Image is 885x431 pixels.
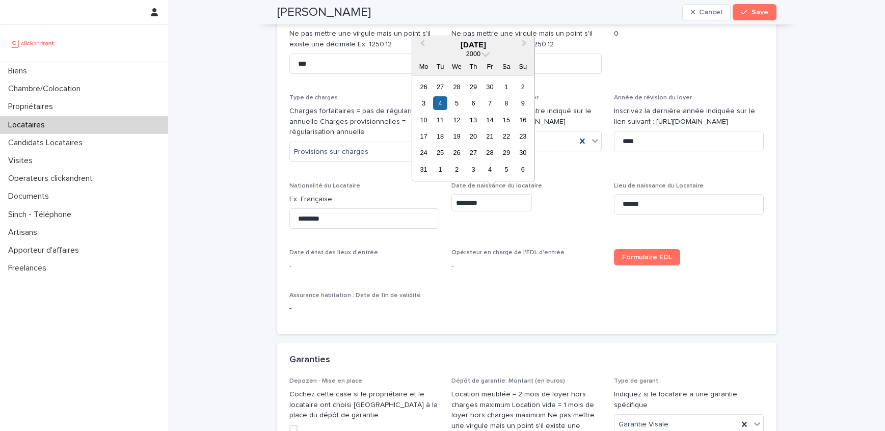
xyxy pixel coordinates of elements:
button: Save [733,4,776,20]
div: Choose Monday, 24 July 2000 [417,146,431,159]
span: Type de garant [614,378,658,384]
p: Ne pas mettre une virgule mais un point s'il existe une décimale Ex: 1250.12 [451,29,602,50]
div: Choose Wednesday, 28 June 2000 [450,80,464,94]
div: Choose Monday, 17 July 2000 [417,129,431,143]
div: Choose Friday, 28 July 2000 [483,146,497,159]
div: Choose Saturday, 8 July 2000 [499,96,513,110]
div: Choose Wednesday, 19 July 2000 [450,129,464,143]
p: Apporteur d'affaires [4,246,87,255]
span: Nationalité du Locataire [289,183,360,189]
div: Choose Tuesday, 1 August 2000 [433,163,447,176]
p: Inscrivez la dernière année indiquée sur le lien suivant : [URL][DOMAIN_NAME] [614,106,764,127]
div: Fr [483,60,497,73]
div: Choose Tuesday, 25 July 2000 [433,146,447,159]
p: Chambre/Colocation [4,84,89,94]
div: Tu [433,60,447,73]
div: month 2000-07 [415,78,531,178]
div: Choose Sunday, 2 July 2000 [516,80,530,94]
div: Sa [499,60,513,73]
p: - [451,261,602,272]
div: Choose Wednesday, 26 July 2000 [450,146,464,159]
h2: [PERSON_NAME] [277,5,371,20]
p: - [289,261,440,272]
p: Candidats Locataires [4,138,91,148]
p: Artisans [4,228,45,237]
p: 0 [614,29,764,39]
a: Formulaire EDL [614,249,680,265]
span: Provisions sur charges [294,147,368,157]
p: Operateurs clickandrent [4,174,101,183]
div: Choose Sunday, 23 July 2000 [516,129,530,143]
div: Choose Tuesday, 18 July 2000 [433,129,447,143]
div: Choose Friday, 30 June 2000 [483,80,497,94]
span: Lieu de naissance du Locataire [614,183,704,189]
span: Formulaire EDL [622,254,672,261]
div: Choose Saturday, 22 July 2000 [499,129,513,143]
span: Save [752,9,768,16]
div: Choose Sunday, 16 July 2000 [516,113,530,127]
p: Freelances [4,263,55,273]
div: Choose Saturday, 5 August 2000 [499,163,513,176]
div: Choose Monday, 31 July 2000 [417,163,431,176]
div: Choose Thursday, 13 July 2000 [466,113,480,127]
div: [DATE] [412,40,534,49]
div: Choose Friday, 4 August 2000 [483,163,497,176]
span: Assurance habitation : Date de fin de validité [289,292,421,299]
button: Next Month [517,37,533,53]
div: Mo [417,60,431,73]
p: Sinch - Téléphone [4,210,79,220]
div: Choose Monday, 10 July 2000 [417,113,431,127]
h2: Garanties [289,355,330,366]
p: Ex: Française [289,194,440,205]
p: Visites [4,156,41,166]
p: Documents [4,192,57,201]
div: Choose Sunday, 6 August 2000 [516,163,530,176]
span: Date d'état des lieux d'entrée [289,250,378,256]
div: Choose Saturday, 1 July 2000 [499,80,513,94]
div: Choose Saturday, 15 July 2000 [499,113,513,127]
div: We [450,60,464,73]
div: Choose Monday, 3 July 2000 [417,96,431,110]
button: Cancel [682,4,731,20]
div: Choose Tuesday, 11 July 2000 [433,113,447,127]
span: Depozen - Mise en place [289,378,362,384]
div: Su [516,60,530,73]
p: Biens [4,66,35,76]
div: Choose Thursday, 20 July 2000 [466,129,480,143]
p: Charges forfaitaires = pas de régularisation annuelle Charges provisionnelles = régularisation an... [289,106,440,138]
div: Choose Sunday, 9 July 2000 [516,96,530,110]
span: Année de révision du loyer [614,95,692,101]
div: Choose Wednesday, 2 August 2000 [450,163,464,176]
span: 2000 [466,50,480,58]
div: Choose Friday, 14 July 2000 [483,113,497,127]
div: Choose Friday, 7 July 2000 [483,96,497,110]
p: Indiquez si le locataire a une garantie spécifique [614,389,764,411]
p: Propriétaires [4,102,61,112]
div: Choose Friday, 21 July 2000 [483,129,497,143]
div: Choose Saturday, 29 July 2000 [499,146,513,159]
div: Choose Thursday, 29 June 2000 [466,80,480,94]
div: Choose Thursday, 27 July 2000 [466,146,480,159]
span: Type de charges [289,95,338,101]
button: Previous Month [413,37,430,53]
p: - [289,303,440,314]
div: Choose Wednesday, 5 July 2000 [450,96,464,110]
span: Garantie Visale [619,419,668,430]
div: Choose Monday, 26 June 2000 [417,80,431,94]
span: Cancel [699,9,722,16]
div: Th [466,60,480,73]
span: Dépôt de garantie: Montant (en euros) [451,378,565,384]
img: UCB0brd3T0yccxBKYDjQ [8,33,58,53]
p: Ne pas mettre une virgule mais un point s'il existe une décimale Ex: 1250.12 [289,29,440,50]
p: Locataires [4,120,53,130]
p: Cochez cette case si le propriétaire et le locataire ont choisi [GEOGRAPHIC_DATA] à la place du d... [289,389,440,421]
div: Choose Wednesday, 12 July 2000 [450,113,464,127]
div: Choose Sunday, 30 July 2000 [516,146,530,159]
span: Opérateur en charge de l'EDL d'entrée [451,250,565,256]
div: Choose Tuesday, 27 June 2000 [433,80,447,94]
div: Choose Thursday, 3 August 2000 [466,163,480,176]
div: Choose Thursday, 6 July 2000 [466,96,480,110]
div: Choose Tuesday, 4 July 2000 [433,96,447,110]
